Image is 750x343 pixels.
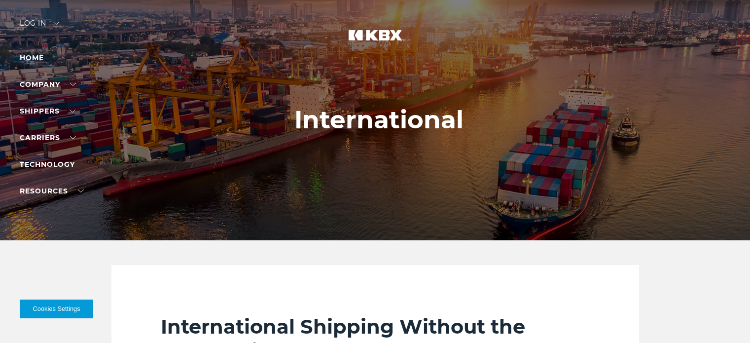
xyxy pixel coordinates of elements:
img: arrow [53,22,59,25]
a: Technology [20,160,75,169]
div: Log in [20,20,59,34]
a: Company [20,80,76,89]
a: Carriers [20,133,76,142]
h1: International [294,106,464,134]
a: SHIPPERS [20,107,75,115]
button: Cookies Settings [20,300,93,318]
a: Home [20,53,44,62]
img: kbx logo [338,20,412,63]
a: RESOURCES [20,187,84,195]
